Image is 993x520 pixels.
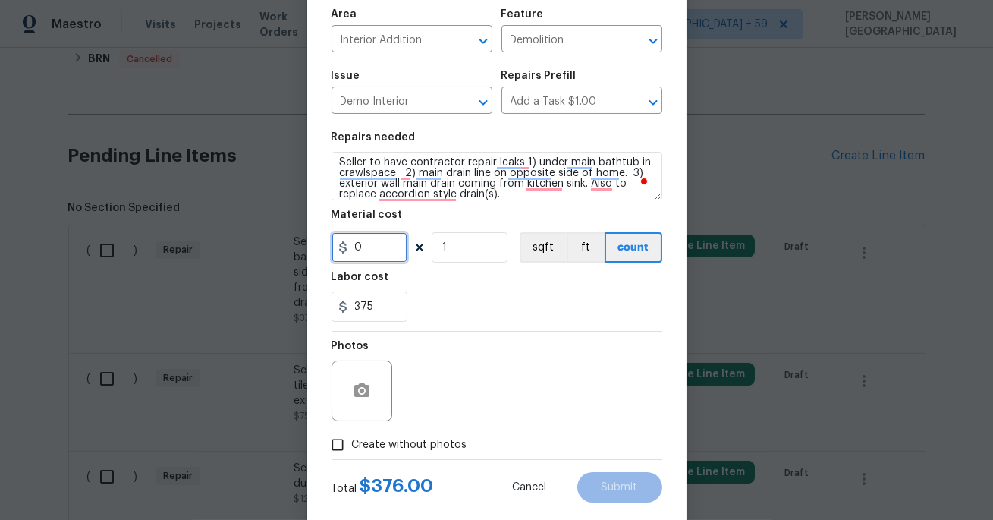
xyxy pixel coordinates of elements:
[352,437,467,453] span: Create without photos
[577,472,662,503] button: Submit
[332,9,357,20] h5: Area
[643,92,664,113] button: Open
[501,71,577,81] h5: Repairs Prefill
[602,482,638,493] span: Submit
[332,71,360,81] h5: Issue
[360,477,434,495] span: $ 376.00
[332,132,416,143] h5: Repairs needed
[643,30,664,52] button: Open
[513,482,547,493] span: Cancel
[473,30,494,52] button: Open
[501,9,544,20] h5: Feature
[332,478,434,496] div: Total
[332,341,369,351] h5: Photos
[605,232,662,263] button: count
[567,232,605,263] button: ft
[489,472,571,503] button: Cancel
[332,210,403,220] h5: Material cost
[473,92,494,113] button: Open
[520,232,567,263] button: sqft
[332,272,389,282] h5: Labor cost
[332,152,662,200] textarea: To enrich screen reader interactions, please activate Accessibility in Grammarly extension settings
